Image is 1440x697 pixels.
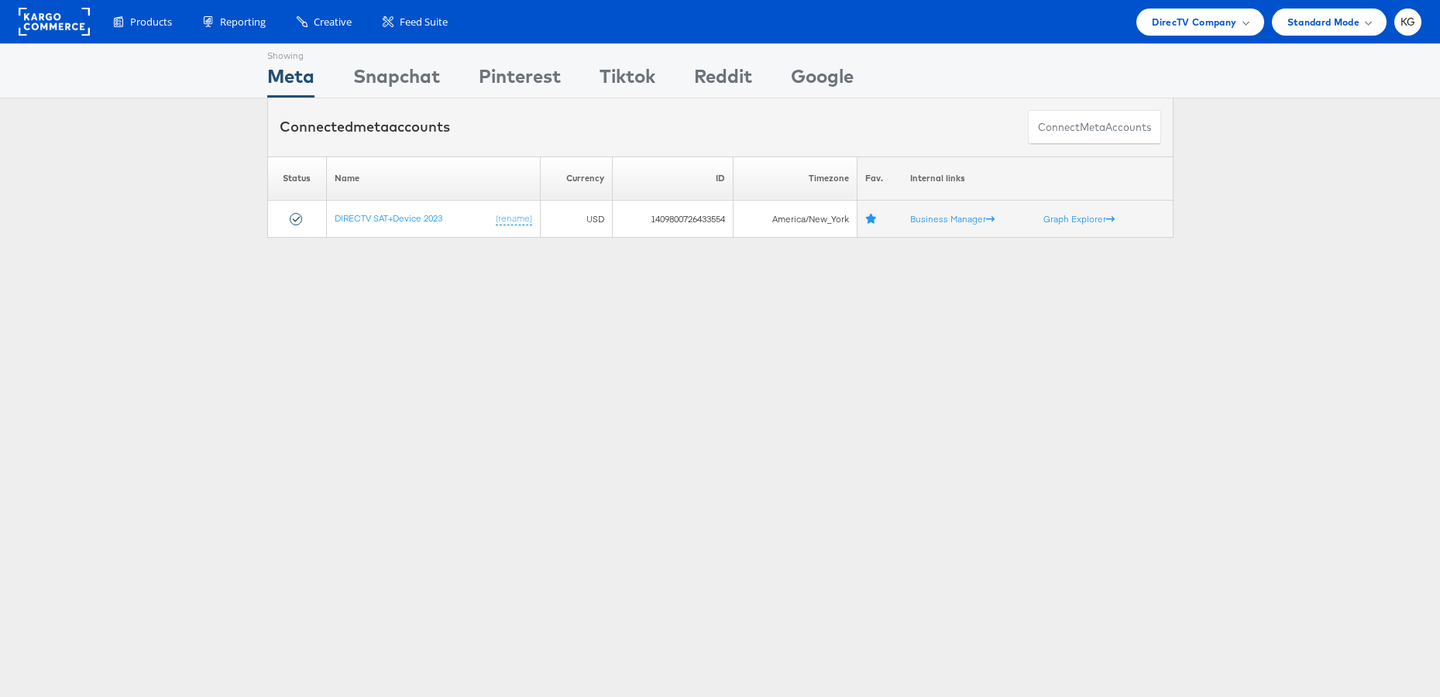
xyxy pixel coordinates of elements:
[540,156,612,201] th: Currency
[1152,14,1236,30] span: DirecTV Company
[613,201,734,238] td: 1409800726433554
[267,156,326,201] th: Status
[335,212,442,224] a: DIRECTV SAT+Device 2023
[1080,120,1105,135] span: meta
[220,15,266,29] span: Reporting
[540,201,612,238] td: USD
[496,212,532,225] a: (rename)
[353,118,389,136] span: meta
[479,63,561,98] div: Pinterest
[1287,14,1359,30] span: Standard Mode
[734,201,857,238] td: America/New_York
[1043,213,1115,225] a: Graph Explorer
[734,156,857,201] th: Timezone
[267,44,314,63] div: Showing
[326,156,540,201] th: Name
[613,156,734,201] th: ID
[353,63,440,98] div: Snapchat
[791,63,854,98] div: Google
[267,63,314,98] div: Meta
[1028,110,1161,145] button: ConnectmetaAccounts
[694,63,752,98] div: Reddit
[400,15,448,29] span: Feed Suite
[130,15,172,29] span: Products
[1400,17,1416,27] span: KG
[314,15,352,29] span: Creative
[280,117,450,137] div: Connected accounts
[910,213,995,225] a: Business Manager
[600,63,655,98] div: Tiktok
